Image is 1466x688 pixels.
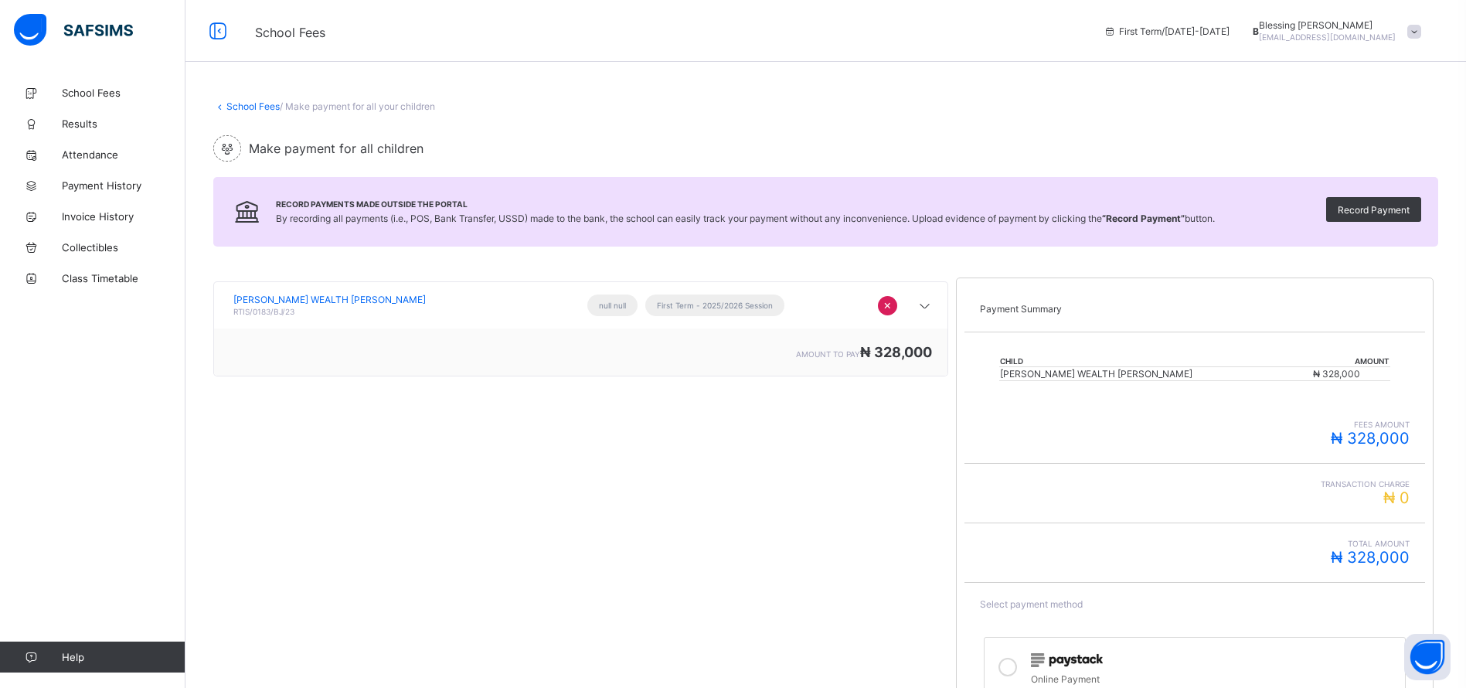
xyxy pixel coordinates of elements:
p: Payment Summary [980,303,1410,315]
i: arrow [915,298,934,314]
div: [object Object] [213,281,948,376]
span: ₦ 328,000 [1331,429,1410,448]
span: null null [599,301,626,310]
span: Total Amount [980,539,1410,548]
span: Invoice History [62,210,185,223]
span: Results [62,118,185,130]
span: ₦ 328,000 [860,344,932,360]
img: paystack.0b99254114f7d5403c0525f3550acd03.svg [1031,653,1103,667]
span: ₦ 328,000 [1313,368,1360,380]
span: Attendance [62,148,185,161]
span: session/term information [1104,26,1230,37]
th: Child [999,356,1312,367]
span: Record Payment [1338,204,1410,216]
span: By recording all payments (i.e., POS, Bank Transfer, USSD) made to the bank, the school can easil... [276,213,1215,224]
span: School Fees [62,87,185,99]
span: Collectibles [62,241,185,254]
span: [PERSON_NAME] WEALTH [PERSON_NAME] [233,294,426,305]
div: Blessing Osaji [1245,19,1429,43]
td: [PERSON_NAME] WEALTH [PERSON_NAME] [999,367,1312,381]
span: / Make payment for all your children [280,100,435,112]
span: First Term - 2025/2026 Session [657,301,773,310]
span: [EMAIL_ADDRESS][DOMAIN_NAME] [1259,32,1396,42]
span: Select payment method [980,598,1083,610]
span: Class Timetable [62,272,185,284]
img: safsims [14,14,133,46]
span: Transaction charge [980,479,1410,489]
th: Amount [1312,356,1391,367]
a: School Fees [226,100,280,112]
span: Blessing [PERSON_NAME] [1259,19,1396,31]
span: Payment History [62,179,185,192]
span: Help [62,651,185,663]
span: ₦ 0 [1383,489,1410,507]
span: School Fees [255,25,325,40]
b: “Record Payment” [1102,213,1185,224]
span: Record Payments Made Outside the Portal [276,199,1215,209]
div: Online Payment [1031,669,1397,685]
span: RTIS/0183/BJ/23 [233,307,294,316]
span: amount to pay [796,349,860,359]
span: Make payment for all children [249,141,423,156]
span: B [1253,26,1259,37]
button: Open asap [1404,634,1451,680]
span: fees amount [980,420,1410,429]
span: × [883,297,892,312]
span: ₦ 328,000 [1331,548,1410,567]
